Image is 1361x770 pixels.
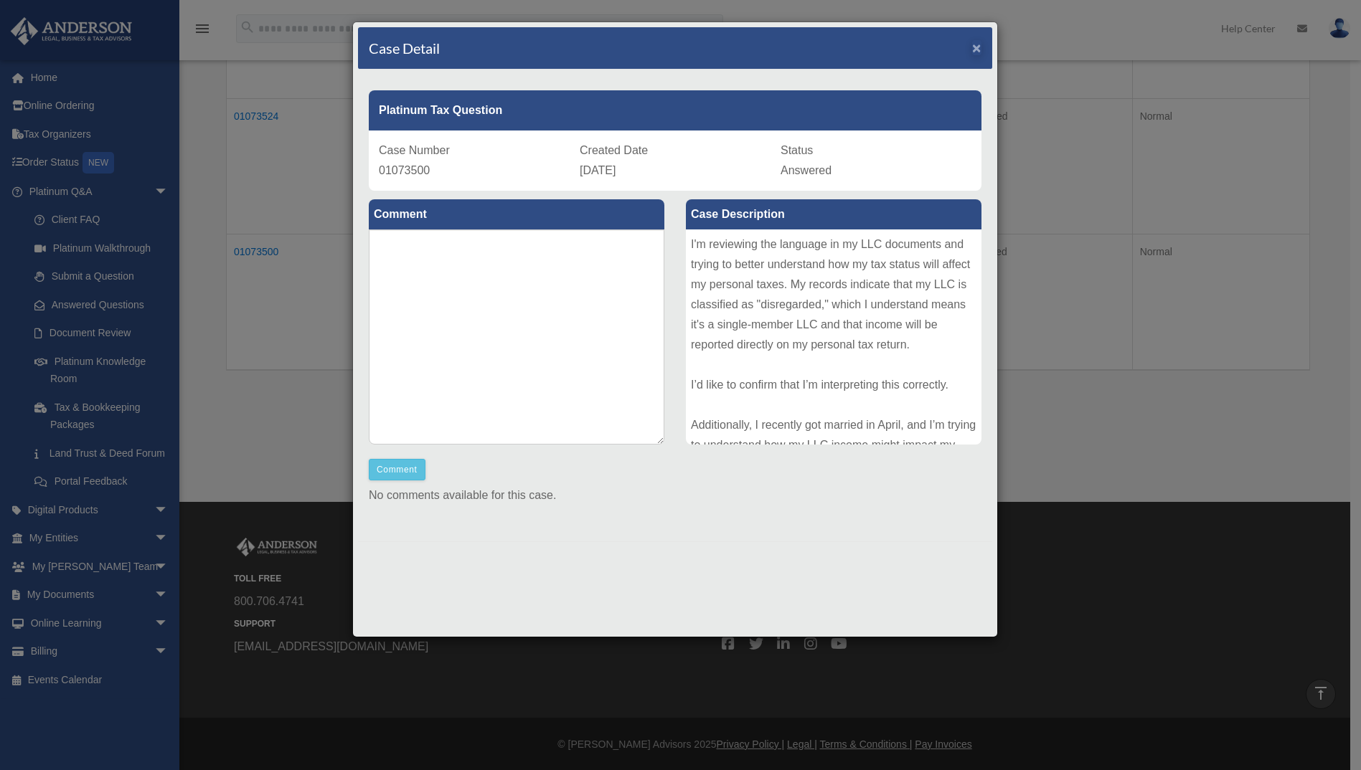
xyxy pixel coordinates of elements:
[686,229,981,445] div: I'm reviewing the language in my LLC documents and trying to better understand how my tax status ...
[781,144,813,156] span: Status
[580,144,648,156] span: Created Date
[972,40,981,55] button: Close
[580,164,616,176] span: [DATE]
[781,164,832,176] span: Answered
[369,38,440,58] h4: Case Detail
[369,485,981,505] p: No comments available for this case.
[972,39,981,56] span: ×
[369,90,981,130] div: Platinum Tax Question
[379,164,430,176] span: 01073500
[686,199,981,229] label: Case Description
[379,144,450,156] span: Case Number
[369,459,425,480] button: Comment
[369,199,664,229] label: Comment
